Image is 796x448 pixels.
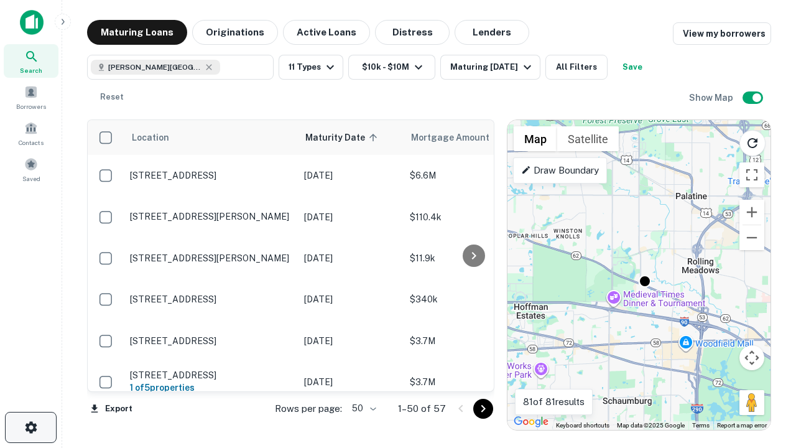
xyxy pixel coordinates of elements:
[613,55,652,80] button: Save your search to get updates of matches that match your search criteria.
[507,120,771,430] div: 0 0
[410,169,534,182] p: $6.6M
[739,162,764,187] button: Toggle fullscreen view
[4,116,58,150] a: Contacts
[450,60,535,75] div: Maturing [DATE]
[521,163,599,178] p: Draw Boundary
[717,422,767,429] a: Report a map error
[398,401,446,416] p: 1–50 of 57
[556,421,609,430] button: Keyboard shortcuts
[304,375,397,389] p: [DATE]
[511,414,552,430] a: Open this area in Google Maps (opens a new window)
[410,375,534,389] p: $3.7M
[410,334,534,348] p: $3.7M
[4,152,58,186] a: Saved
[130,294,292,305] p: [STREET_ADDRESS]
[617,422,685,429] span: Map data ©2025 Google
[511,414,552,430] img: Google
[410,251,534,265] p: $11.9k
[298,120,404,155] th: Maturity Date
[455,20,529,45] button: Lenders
[130,253,292,264] p: [STREET_ADDRESS][PERSON_NAME]
[410,210,534,224] p: $110.4k
[440,55,540,80] button: Maturing [DATE]
[739,225,764,250] button: Zoom out
[130,370,292,381] p: [STREET_ADDRESS]
[557,126,619,151] button: Show satellite imagery
[130,211,292,222] p: [STREET_ADDRESS][PERSON_NAME]
[22,174,40,184] span: Saved
[304,334,397,348] p: [DATE]
[192,20,278,45] button: Originations
[739,200,764,225] button: Zoom in
[739,345,764,370] button: Map camera controls
[87,399,136,418] button: Export
[130,335,292,347] p: [STREET_ADDRESS]
[734,348,796,408] iframe: Chat Widget
[689,91,735,105] h6: Show Map
[283,20,370,45] button: Active Loans
[375,20,450,45] button: Distress
[124,120,298,155] th: Location
[473,399,493,419] button: Go to next page
[19,138,44,147] span: Contacts
[411,130,506,145] span: Mortgage Amount
[87,20,187,45] button: Maturing Loans
[304,251,397,265] p: [DATE]
[20,65,42,75] span: Search
[523,394,585,409] p: 81 of 81 results
[304,210,397,224] p: [DATE]
[348,55,435,80] button: $10k - $10M
[545,55,608,80] button: All Filters
[692,422,710,429] a: Terms (opens in new tab)
[514,126,557,151] button: Show street map
[279,55,343,80] button: 11 Types
[130,170,292,181] p: [STREET_ADDRESS]
[131,130,169,145] span: Location
[673,22,771,45] a: View my borrowers
[739,130,766,156] button: Reload search area
[108,62,201,73] span: [PERSON_NAME][GEOGRAPHIC_DATA], [GEOGRAPHIC_DATA]
[4,80,58,114] a: Borrowers
[4,44,58,78] a: Search
[20,10,44,35] img: capitalize-icon.png
[130,381,292,394] h6: 1 of 5 properties
[304,292,397,306] p: [DATE]
[410,292,534,306] p: $340k
[16,101,46,111] span: Borrowers
[404,120,540,155] th: Mortgage Amount
[92,85,132,110] button: Reset
[304,169,397,182] p: [DATE]
[275,401,342,416] p: Rows per page:
[305,130,381,145] span: Maturity Date
[347,399,378,418] div: 50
